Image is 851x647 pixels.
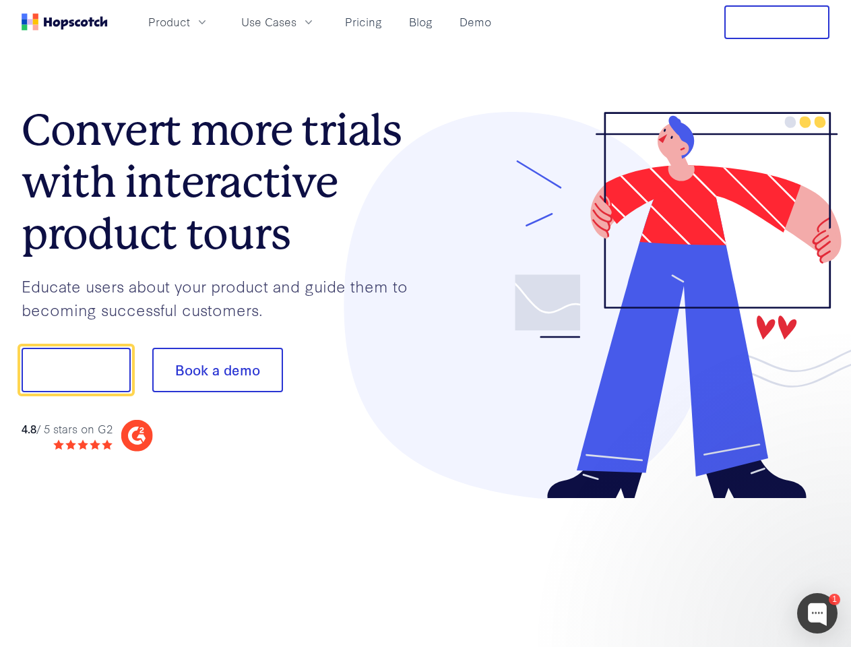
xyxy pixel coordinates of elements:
strong: 4.8 [22,421,36,436]
button: Free Trial [724,5,829,39]
span: Use Cases [241,13,296,30]
button: Product [140,11,217,33]
a: Home [22,13,108,30]
a: Pricing [340,11,387,33]
span: Product [148,13,190,30]
a: Demo [454,11,497,33]
div: 1 [829,594,840,605]
h1: Convert more trials with interactive product tours [22,104,426,259]
button: Book a demo [152,348,283,392]
a: Blog [404,11,438,33]
div: / 5 stars on G2 [22,421,113,437]
p: Educate users about your product and guide them to becoming successful customers. [22,274,426,321]
button: Use Cases [233,11,323,33]
button: Show me! [22,348,131,392]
